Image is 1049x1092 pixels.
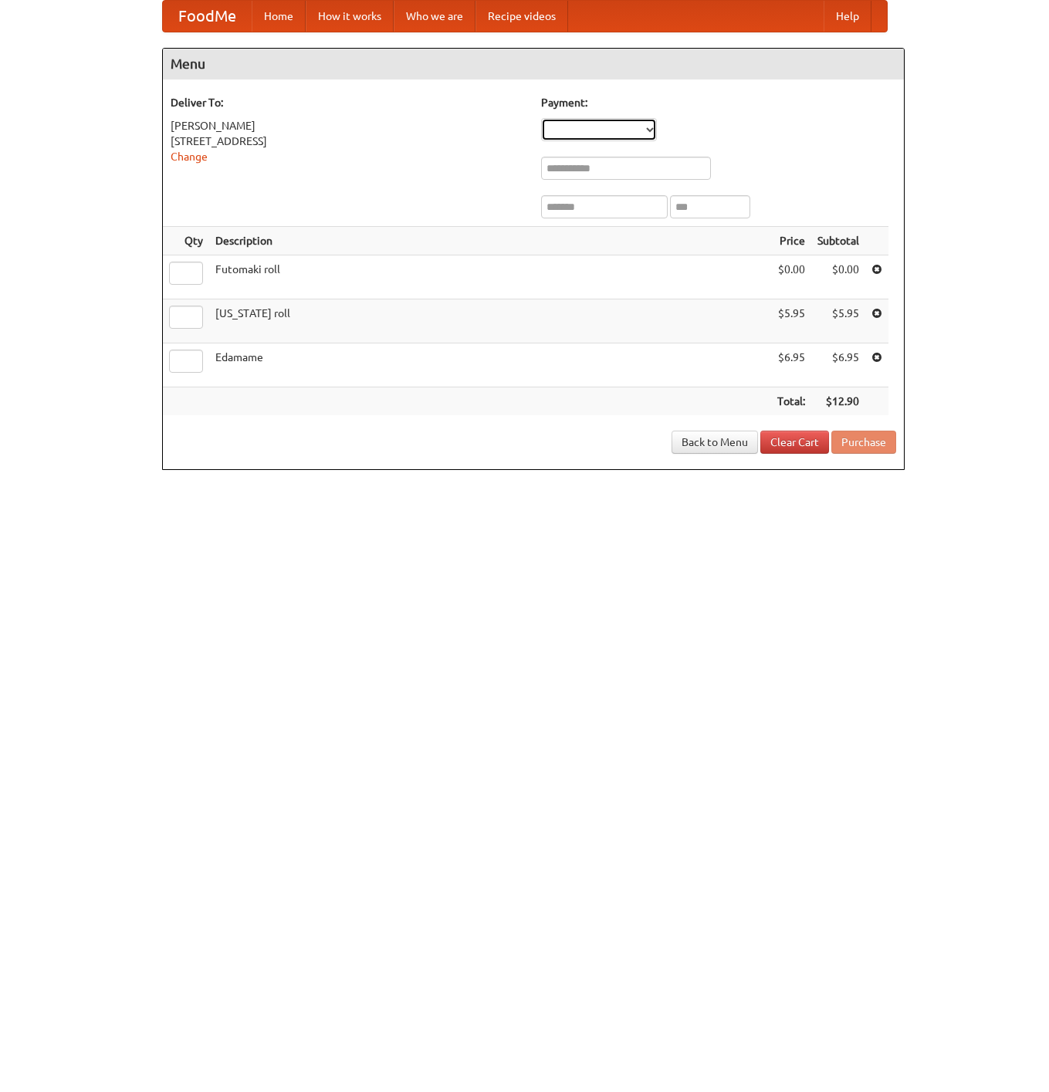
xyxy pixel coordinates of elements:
td: [US_STATE] roll [209,299,771,343]
div: [STREET_ADDRESS] [171,134,526,149]
a: Recipe videos [475,1,568,32]
a: Change [171,150,208,163]
a: Help [824,1,871,32]
h4: Menu [163,49,904,79]
td: $6.95 [771,343,811,387]
th: Subtotal [811,227,865,255]
th: $12.90 [811,387,865,416]
a: Back to Menu [672,431,758,454]
td: $6.95 [811,343,865,387]
th: Price [771,227,811,255]
button: Purchase [831,431,896,454]
h5: Deliver To: [171,95,526,110]
td: Futomaki roll [209,255,771,299]
a: Who we are [394,1,475,32]
td: Edamame [209,343,771,387]
td: $0.00 [811,255,865,299]
th: Total: [771,387,811,416]
a: Clear Cart [760,431,829,454]
th: Description [209,227,771,255]
a: Home [252,1,306,32]
a: FoodMe [163,1,252,32]
td: $5.95 [771,299,811,343]
th: Qty [163,227,209,255]
a: How it works [306,1,394,32]
h5: Payment: [541,95,896,110]
td: $0.00 [771,255,811,299]
td: $5.95 [811,299,865,343]
div: [PERSON_NAME] [171,118,526,134]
